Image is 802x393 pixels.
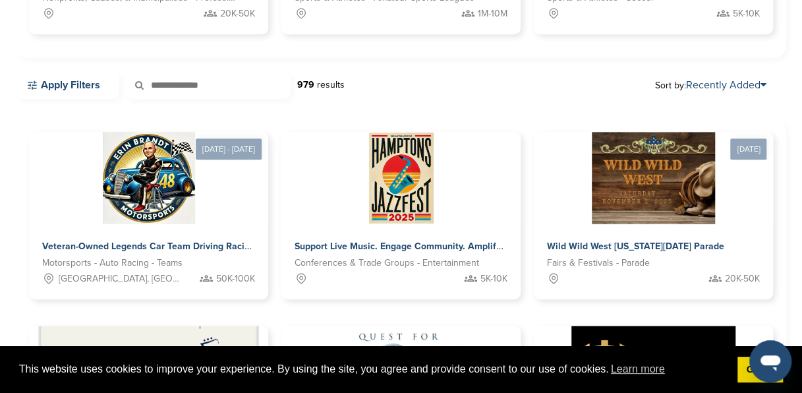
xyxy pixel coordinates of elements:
span: This website uses cookies to improve your experience. By using the site, you agree and provide co... [19,359,727,379]
a: learn more about cookies [609,359,667,379]
span: Support Live Music. Engage Community. Amplify Your Brand [295,241,550,252]
span: 20K-50K [220,7,255,21]
a: [DATE] Sponsorpitch & Wild Wild West [US_STATE][DATE] Parade Fairs & Festivals - Parade 20K-50K [534,111,773,299]
span: Conferences & Trade Groups - Entertainment [295,256,479,270]
span: Veteran-Owned Legends Car Team Driving Racing Excellence and Community Impact Across [GEOGRAPHIC_... [42,241,582,252]
span: results [317,79,345,90]
div: [DATE] [730,138,766,160]
img: Sponsorpitch & [103,132,195,224]
span: 20K-50K [725,272,760,286]
a: Sponsorpitch & Support Live Music. Engage Community. Amplify Your Brand Conferences & Trade Group... [281,132,521,299]
span: [GEOGRAPHIC_DATA], [GEOGRAPHIC_DATA] [59,272,181,286]
iframe: Button to launch messaging window [749,340,791,382]
span: 5K-10K [733,7,760,21]
img: Sponsorpitch & [592,132,715,224]
a: Recently Added [686,78,766,92]
strong: 979 [297,79,314,90]
span: 1M-10M [478,7,507,21]
span: 5K-10K [480,272,507,286]
span: Motorsports - Auto Racing - Teams [42,256,183,270]
a: [DATE] - [DATE] Sponsorpitch & Veteran-Owned Legends Car Team Driving Racing Excellence and Commu... [29,111,268,299]
span: Fairs & Festivals - Parade [547,256,650,270]
a: Apply Filters [16,71,119,99]
a: dismiss cookie message [737,357,783,383]
div: [DATE] - [DATE] [196,138,262,160]
img: Sponsorpitch & [366,132,436,224]
span: Sort by: [655,80,766,90]
span: 50K-100K [216,272,255,286]
span: Wild Wild West [US_STATE][DATE] Parade [547,241,724,252]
